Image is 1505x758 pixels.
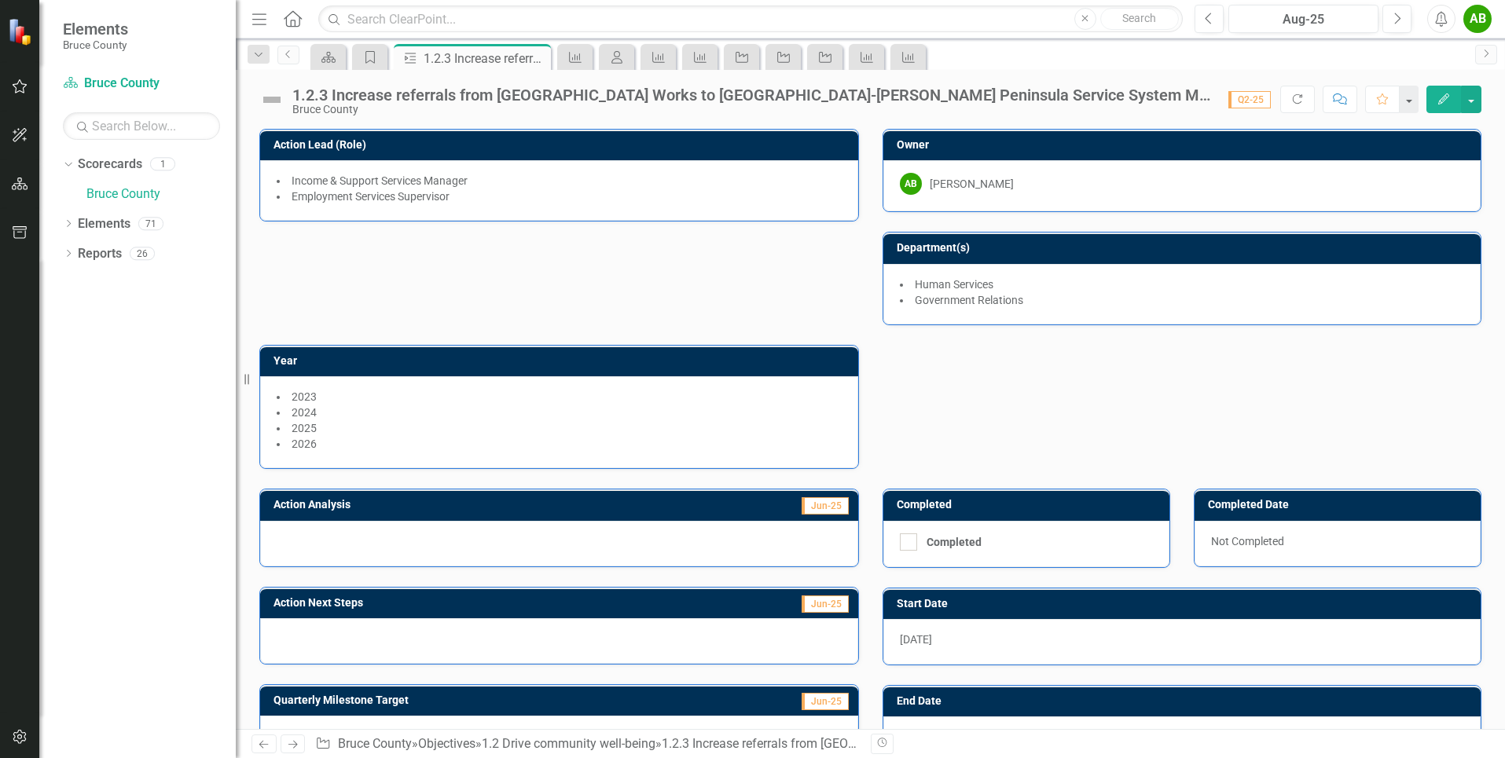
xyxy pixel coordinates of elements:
span: Jun-25 [802,497,849,514]
a: Bruce County [338,736,412,751]
h3: Action Lead (Role) [273,139,850,151]
span: [DATE] [900,633,932,646]
div: 71 [138,217,163,230]
div: 26 [130,247,155,260]
span: Q2-25 [1228,91,1271,108]
h3: Action Next Steps [273,597,647,609]
div: 1.2.3 Increase referrals from [GEOGRAPHIC_DATA] Works to [GEOGRAPHIC_DATA]-[PERSON_NAME] Peninsul... [424,49,547,68]
span: 2024 [292,406,317,419]
a: 1.2 Drive community well-being [482,736,655,751]
div: [PERSON_NAME] [930,176,1014,192]
button: Search [1100,8,1179,30]
span: Elements [63,20,128,38]
img: ClearPoint Strategy [8,18,35,46]
div: Bruce County [292,104,1213,115]
button: AB [1463,5,1492,33]
div: » » » [315,735,858,753]
h3: Completed [897,499,1162,511]
a: Objectives [418,736,475,751]
small: Bruce County [63,38,128,51]
div: 1.2.3 Increase referrals from [GEOGRAPHIC_DATA] Works to [GEOGRAPHIC_DATA]-[PERSON_NAME] Peninsul... [292,86,1213,104]
span: Jun-25 [802,693,849,710]
div: Not Completed [1195,521,1481,566]
a: Reports [78,245,122,263]
span: Jun-25 [802,595,849,613]
div: 1 [150,158,175,171]
input: Search Below... [63,112,220,140]
div: Aug-25 [1234,10,1374,29]
a: Bruce County [86,185,236,203]
h3: Quarterly Milestone Target [273,694,697,706]
h3: Year [273,355,850,367]
span: 2025 [292,422,317,434]
h3: Action Analysis [273,499,626,511]
span: Government Relations [915,294,1023,306]
h3: End Date [897,695,1474,707]
span: Search [1122,12,1156,24]
input: Search ClearPoint... [318,5,1182,33]
h3: Completed Date [1208,499,1473,511]
span: Income & Support Services Manager [292,174,468,187]
img: Not Defined [259,87,284,112]
span: 2023 [292,390,317,403]
a: Bruce County [63,75,220,93]
span: 2026 [292,438,317,450]
a: Elements [78,215,130,233]
span: Human Services [915,278,993,291]
h3: Department(s) [897,242,1474,254]
h3: Start Date [897,598,1474,610]
span: Employment Services Supervisor [292,190,450,203]
button: Aug-25 [1228,5,1379,33]
a: Scorecards [78,156,142,174]
div: AB [900,173,922,195]
h3: Owner [897,139,1474,151]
